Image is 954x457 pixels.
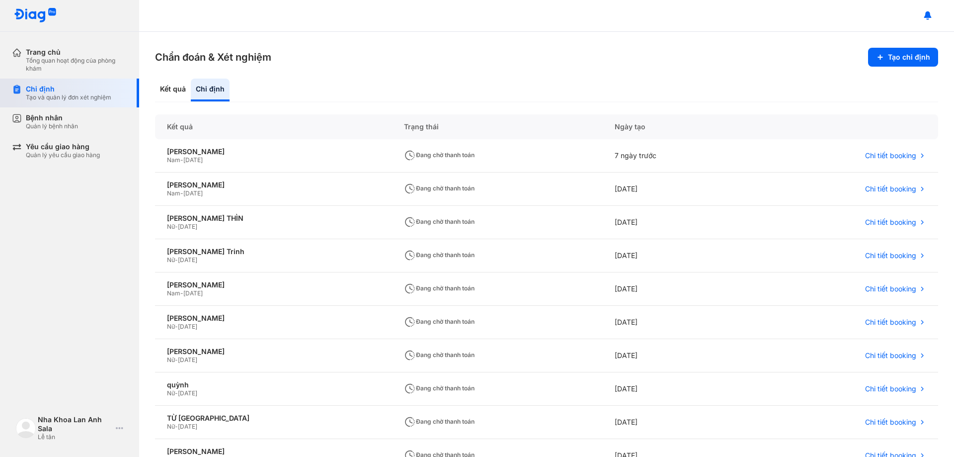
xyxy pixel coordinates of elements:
[404,151,475,159] span: Đang chờ thanh toán
[865,351,916,360] span: Chi tiết booking
[603,372,749,406] div: [DATE]
[603,406,749,439] div: [DATE]
[603,206,749,239] div: [DATE]
[167,414,380,423] div: TỪ [GEOGRAPHIC_DATA]
[178,223,197,230] span: [DATE]
[26,93,111,101] div: Tạo và quản lý đơn xét nghiệm
[868,48,938,67] button: Tạo chỉ định
[26,57,127,73] div: Tổng quan hoạt động của phòng khám
[603,114,749,139] div: Ngày tạo
[183,189,203,197] span: [DATE]
[404,251,475,259] span: Đang chờ thanh toán
[865,218,916,227] span: Chi tiết booking
[178,256,197,264] span: [DATE]
[180,289,183,297] span: -
[175,423,178,430] span: -
[603,239,749,273] div: [DATE]
[155,114,392,139] div: Kết quả
[865,384,916,393] span: Chi tiết booking
[603,273,749,306] div: [DATE]
[167,256,175,264] span: Nữ
[603,306,749,339] div: [DATE]
[167,389,175,397] span: Nữ
[175,356,178,364] span: -
[175,223,178,230] span: -
[404,284,475,292] span: Đang chờ thanh toán
[404,418,475,425] span: Đang chờ thanh toán
[178,356,197,364] span: [DATE]
[404,351,475,359] span: Đang chờ thanh toán
[865,318,916,327] span: Chi tiết booking
[167,423,175,430] span: Nữ
[191,79,230,101] div: Chỉ định
[167,214,380,223] div: [PERSON_NAME] THÌN
[603,139,749,173] div: 7 ngày trước
[155,50,271,64] h3: Chẩn đoán & Xét nghiệm
[167,356,175,364] span: Nữ
[167,156,180,164] span: Nam
[603,339,749,372] div: [DATE]
[167,247,380,256] div: [PERSON_NAME] Trinh
[167,347,380,356] div: [PERSON_NAME]
[603,173,749,206] div: [DATE]
[167,223,175,230] span: Nữ
[392,114,603,139] div: Trạng thái
[167,380,380,389] div: quỳnh
[183,156,203,164] span: [DATE]
[38,415,112,433] div: Nha Khoa Lan Anh Sala
[865,151,916,160] span: Chi tiết booking
[178,423,197,430] span: [DATE]
[404,218,475,225] span: Đang chờ thanh toán
[16,418,36,438] img: logo
[167,147,380,156] div: [PERSON_NAME]
[865,284,916,293] span: Chi tiết booking
[167,323,175,330] span: Nữ
[180,156,183,164] span: -
[38,433,112,441] div: Lễ tân
[167,189,180,197] span: Nam
[180,189,183,197] span: -
[178,389,197,397] span: [DATE]
[865,418,916,427] span: Chi tiết booking
[155,79,191,101] div: Kết quả
[167,447,380,456] div: [PERSON_NAME]
[26,48,127,57] div: Trang chủ
[404,318,475,325] span: Đang chờ thanh toán
[175,323,178,330] span: -
[14,8,57,23] img: logo
[167,280,380,289] div: [PERSON_NAME]
[865,251,916,260] span: Chi tiết booking
[26,142,100,151] div: Yêu cầu giao hàng
[175,389,178,397] span: -
[26,113,78,122] div: Bệnh nhân
[404,384,475,392] span: Đang chờ thanh toán
[26,85,111,93] div: Chỉ định
[167,314,380,323] div: [PERSON_NAME]
[183,289,203,297] span: [DATE]
[404,184,475,192] span: Đang chờ thanh toán
[26,151,100,159] div: Quản lý yêu cầu giao hàng
[178,323,197,330] span: [DATE]
[865,184,916,193] span: Chi tiết booking
[167,181,380,189] div: [PERSON_NAME]
[167,289,180,297] span: Nam
[175,256,178,264] span: -
[26,122,78,130] div: Quản lý bệnh nhân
